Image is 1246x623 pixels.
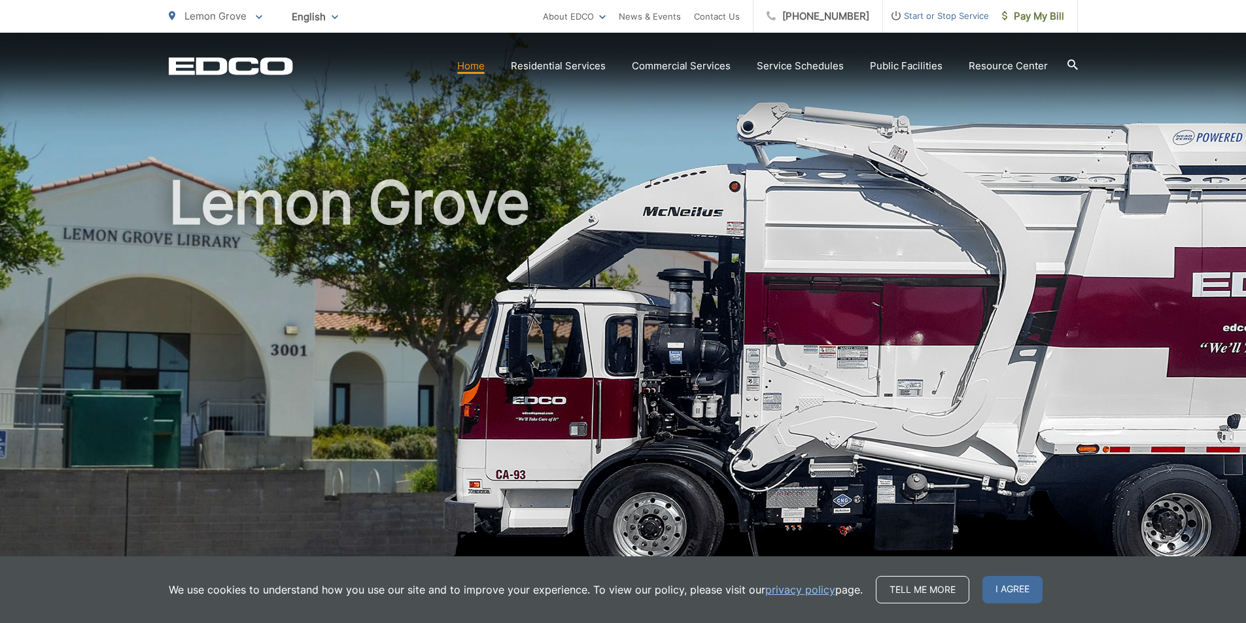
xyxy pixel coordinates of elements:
[870,58,943,74] a: Public Facilities
[632,58,731,74] a: Commercial Services
[969,58,1048,74] a: Resource Center
[1002,8,1064,24] span: Pay My Bill
[543,8,606,24] a: About EDCO
[457,58,485,74] a: Home
[169,582,863,598] p: We use cookies to understand how you use our site and to improve your experience. To view our pol...
[511,58,606,74] a: Residential Services
[184,10,247,22] span: Lemon Grove
[876,576,969,603] a: Tell me more
[765,582,835,598] a: privacy policy
[757,58,844,74] a: Service Schedules
[169,170,1078,584] h1: Lemon Grove
[694,8,740,24] a: Contact Us
[169,57,293,75] a: EDCD logo. Return to the homepage.
[282,5,348,28] span: English
[982,576,1043,603] span: I agree
[619,8,681,24] a: News & Events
